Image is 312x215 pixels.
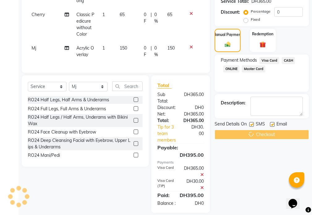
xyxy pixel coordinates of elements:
div: RO24 Full Legs, Full Arms & Underarms [28,106,106,112]
span: Send Details On [215,121,247,129]
div: DH365.00 [179,117,208,124]
div: Net: [153,111,179,117]
div: DH395.00 [153,151,208,159]
div: DH395.00 [175,191,208,199]
div: DH30.00 [181,178,208,191]
div: Payments [157,160,204,165]
div: DH365.00 [179,91,208,104]
span: Payment Methods [221,57,257,64]
span: 65 [120,12,125,17]
span: Visa Card [259,57,279,64]
div: RO24 Half Legs / Half Arms, Underams with Bikini Wax [28,114,131,127]
span: Acrylic Overlay [76,45,94,57]
div: RO24 Mani/Pedi [28,152,60,159]
div: Discount: [153,104,181,111]
label: Redemption [252,31,273,37]
a: Tip for 3 team members [153,124,185,143]
div: DH30.00 [185,124,208,143]
div: RO24 Deep Cleansing Facial with Eyebrow, Upper Lips & Underarms [28,137,131,150]
span: CASH [282,57,295,64]
label: Manual Payment [213,32,242,37]
span: | [151,45,152,58]
span: 0 % [154,11,160,24]
div: Paid: [153,191,175,199]
div: RO24 Face Cleanup with Eyebrow [28,129,96,135]
span: 1 [102,12,105,17]
div: Payable: [153,144,208,151]
div: Visa Card (TIP) [153,178,181,191]
span: 65 [167,12,172,17]
span: 150 [167,45,175,51]
div: Total: [153,117,179,124]
span: Total [157,82,172,89]
div: Sub Total: [153,91,179,104]
span: 150 [120,45,127,51]
span: SMS [256,121,265,129]
span: | [151,11,152,24]
div: Balance : [153,200,181,207]
input: Search or Scan [112,81,143,91]
span: Classic Pedicure without Color [76,12,94,37]
span: Cherry [32,12,45,17]
iframe: chat widget [286,190,306,209]
img: _cash.svg [223,41,232,48]
span: 0 F [144,45,148,58]
label: Fixed [251,17,260,22]
label: Percentage [251,9,271,14]
span: Master Card [242,65,265,72]
span: Mj [32,45,36,51]
span: 1 [102,45,105,51]
div: Description: [221,100,246,106]
span: Email [276,121,287,129]
div: DH365.00 [179,111,208,117]
div: DH0 [181,104,208,111]
span: 0 F [144,11,148,24]
div: DH365.00 [179,165,208,178]
img: _gift.svg [258,41,268,48]
div: Visa Card [153,165,179,178]
span: 0 % [154,45,160,58]
div: Discount: [221,9,240,15]
span: ONLINE [223,65,239,72]
div: DH0 [181,200,208,207]
div: RO24 Half Legs, Half Arms & Underarms [28,97,109,103]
